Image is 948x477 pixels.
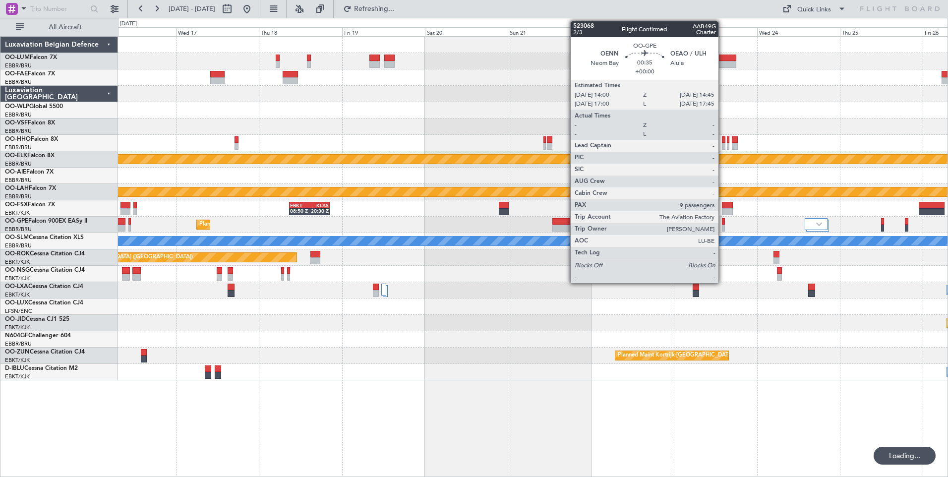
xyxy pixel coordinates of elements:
a: EBKT/KJK [5,373,30,380]
a: OO-JIDCessna CJ1 525 [5,316,69,322]
a: OO-FSXFalcon 7X [5,202,55,208]
a: EBKT/KJK [5,275,30,282]
img: arrow-gray.svg [816,222,822,226]
a: OO-ROKCessna Citation CJ4 [5,251,85,257]
a: EBKT/KJK [5,258,30,266]
span: [DATE] - [DATE] [169,4,215,13]
div: KLAS [309,202,329,208]
span: Refreshing... [354,5,395,12]
span: D-IBLU [5,365,24,371]
a: OO-WLPGlobal 5500 [5,104,63,110]
span: OO-AIE [5,169,26,175]
div: Loading... [874,447,936,465]
a: OO-LAHFalcon 7X [5,185,56,191]
a: EBBR/BRU [5,340,32,348]
a: OO-ELKFalcon 8X [5,153,55,159]
a: EBBR/BRU [5,226,32,233]
span: N604GF [5,333,28,339]
div: Wed 24 [757,27,840,36]
div: Wed 17 [176,27,259,36]
div: Tue 16 [93,27,176,36]
a: OO-SLMCessna Citation XLS [5,235,84,240]
span: OO-JID [5,316,26,322]
button: Refreshing... [339,1,398,17]
a: OO-AIEFalcon 7X [5,169,54,175]
div: Mon 22 [591,27,674,36]
span: OO-FAE [5,71,28,77]
a: OO-LUXCessna Citation CJ4 [5,300,83,306]
a: N604GFChallenger 604 [5,333,71,339]
span: All Aircraft [26,24,105,31]
span: OO-LXA [5,284,28,290]
span: OO-ZUN [5,349,30,355]
a: OO-NSGCessna Citation CJ4 [5,267,85,273]
span: OO-ROK [5,251,30,257]
a: EBKT/KJK [5,324,30,331]
a: EBKT/KJK [5,291,30,298]
div: Planned Maint Kortrijk-[GEOGRAPHIC_DATA] [618,348,733,363]
span: OO-LAH [5,185,29,191]
div: Tue 23 [674,27,757,36]
div: Fri 19 [342,27,425,36]
div: Thu 18 [259,27,342,36]
a: LFSN/ENC [5,307,32,315]
span: OO-VSF [5,120,28,126]
div: Sun 21 [508,27,591,36]
div: Thu 25 [840,27,923,36]
div: EBKT [290,202,309,208]
a: EBBR/BRU [5,242,32,249]
a: EBBR/BRU [5,177,32,184]
div: Sat 20 [425,27,508,36]
div: 08:50 Z [290,208,309,214]
a: EBBR/BRU [5,62,32,69]
a: EBKT/KJK [5,209,30,217]
a: EBBR/BRU [5,160,32,168]
a: EBKT/KJK [5,357,30,364]
span: OO-ELK [5,153,27,159]
a: OO-VSFFalcon 8X [5,120,55,126]
span: OO-GPE [5,218,28,224]
div: [DATE] [120,20,137,28]
a: OO-ZUNCessna Citation CJ4 [5,349,85,355]
span: OO-SLM [5,235,29,240]
input: Trip Number [30,1,87,16]
span: OO-LUM [5,55,30,60]
a: OO-LXACessna Citation CJ4 [5,284,83,290]
a: EBBR/BRU [5,78,32,86]
span: OO-FSX [5,202,28,208]
a: OO-HHOFalcon 8X [5,136,58,142]
span: OO-HHO [5,136,31,142]
button: Quick Links [777,1,851,17]
a: EBBR/BRU [5,111,32,119]
div: 20:30 Z [309,208,329,214]
a: D-IBLUCessna Citation M2 [5,365,78,371]
button: All Aircraft [11,19,108,35]
div: Quick Links [797,5,831,15]
span: OO-LUX [5,300,28,306]
a: OO-FAEFalcon 7X [5,71,55,77]
a: OO-GPEFalcon 900EX EASy II [5,218,87,224]
span: OO-WLP [5,104,29,110]
div: Planned Maint [GEOGRAPHIC_DATA] ([GEOGRAPHIC_DATA] National) [199,217,379,232]
a: EBBR/BRU [5,127,32,135]
span: OO-NSG [5,267,30,273]
a: EBBR/BRU [5,144,32,151]
a: EBBR/BRU [5,193,32,200]
a: OO-LUMFalcon 7X [5,55,57,60]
